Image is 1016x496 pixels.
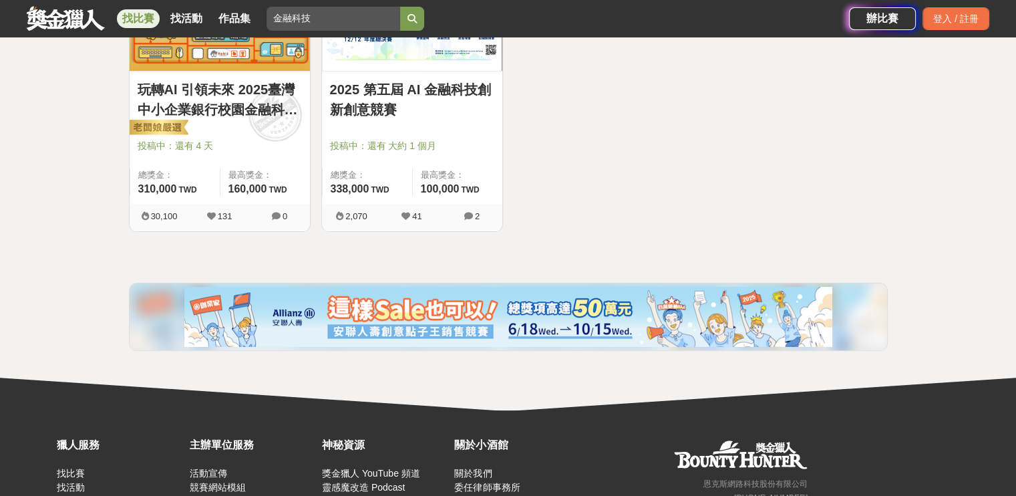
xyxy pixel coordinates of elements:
[189,468,226,479] a: 活動宣傳
[421,168,494,182] span: 最高獎金：
[218,211,232,221] span: 131
[189,437,315,453] div: 主辦單位服務
[849,7,916,30] a: 辦比賽
[138,168,212,182] span: 總獎金：
[138,139,302,153] span: 投稿中：還有 4 天
[345,211,367,221] span: 2,070
[165,9,208,28] a: 找活動
[371,185,389,195] span: TWD
[189,482,245,493] a: 競賽網站模組
[461,185,479,195] span: TWD
[322,482,405,493] a: 靈感魔改造 Podcast
[331,168,404,182] span: 總獎金：
[151,211,178,221] span: 30,100
[228,183,267,195] span: 160,000
[331,183,369,195] span: 338,000
[57,482,85,493] a: 找活動
[703,479,808,489] small: 恩克斯網路科技股份有限公司
[322,468,420,479] a: 獎金獵人 YouTube 頻道
[454,482,520,493] a: 委任律師事務所
[57,437,182,453] div: 獵人服務
[454,468,492,479] a: 關於我們
[184,287,832,347] img: cf4fb443-4ad2-4338-9fa3-b46b0bf5d316.png
[267,7,400,31] input: 2025土地銀行校園金融創意挑戰賽：從你出發 開啟智慧金融新頁
[57,468,85,479] a: 找比賽
[127,119,188,138] img: 老闆娘嚴選
[322,437,448,453] div: 神秘資源
[138,80,302,120] a: 玩轉AI 引領未來 2025臺灣中小企業銀行校園金融科技創意挑戰賽
[454,437,580,453] div: 關於小酒館
[922,7,989,30] div: 登入 / 註冊
[228,168,302,182] span: 最高獎金：
[178,185,196,195] span: TWD
[213,9,256,28] a: 作品集
[412,211,421,221] span: 41
[283,211,287,221] span: 0
[475,211,480,221] span: 2
[138,183,177,195] span: 310,000
[330,139,494,153] span: 投稿中：還有 大約 1 個月
[117,9,160,28] a: 找比賽
[421,183,460,195] span: 100,000
[269,185,287,195] span: TWD
[330,80,494,120] a: 2025 第五屆 AI 金融科技創新創意競賽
